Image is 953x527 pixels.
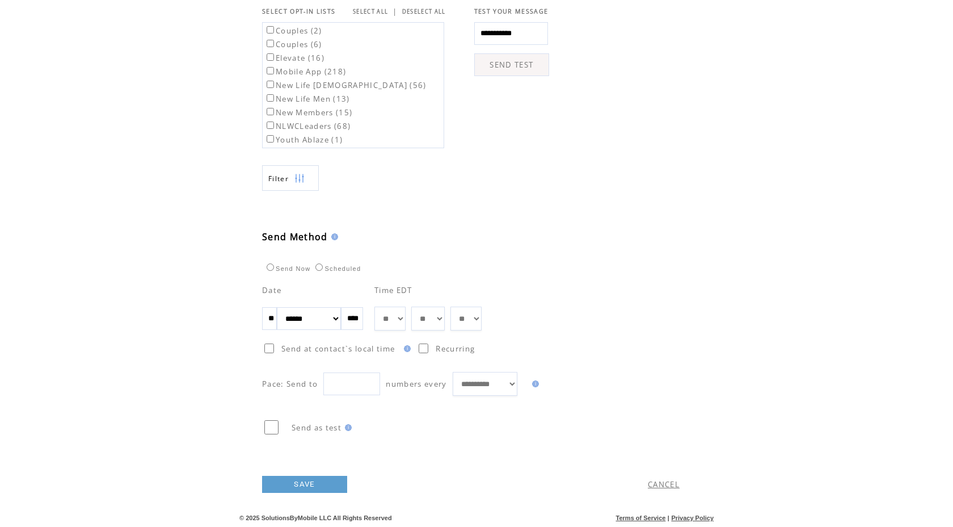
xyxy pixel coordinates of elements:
[400,345,411,352] img: help.gif
[267,94,274,102] input: New Life Men (13)
[239,515,392,521] span: © 2025 SolutionsByMobile LLC All Rights Reserved
[267,53,274,61] input: Elevate (16)
[474,7,549,15] span: TEST YOUR MESSAGE
[262,7,335,15] span: SELECT OPT-IN LISTS
[262,165,319,191] a: Filter
[264,80,427,90] label: New Life [DEMOGRAPHIC_DATA] (56)
[313,265,361,272] label: Scheduled
[341,424,352,431] img: help.gif
[474,53,549,76] a: SEND TEST
[402,8,446,15] a: DESELECT ALL
[353,8,388,15] a: SELECT ALL
[315,263,323,271] input: Scheduled
[267,122,274,129] input: NLWCLeaders (68)
[267,263,274,271] input: Send Now
[529,380,539,387] img: help.gif
[264,265,310,272] label: Send Now
[264,26,322,36] label: Couples (2)
[268,174,289,183] span: Show filters
[386,379,446,389] span: numbers every
[262,476,347,493] a: SAVE
[436,344,475,354] span: Recurring
[262,231,328,243] span: Send Method
[668,515,669,521] span: |
[328,233,338,240] img: help.gif
[267,81,274,88] input: New Life [DEMOGRAPHIC_DATA] (56)
[267,40,274,47] input: Couples (6)
[374,285,412,295] span: Time EDT
[264,66,346,77] label: Mobile App (218)
[264,135,343,145] label: Youth Ablaze (1)
[267,135,274,143] input: Youth Ablaze (1)
[616,515,666,521] a: Terms of Service
[264,121,351,131] label: NLWCLeaders (68)
[264,94,350,104] label: New Life Men (13)
[294,166,305,191] img: filters.png
[264,107,352,118] label: New Members (15)
[671,515,714,521] a: Privacy Policy
[267,26,274,34] input: Couples (2)
[267,108,274,115] input: New Members (15)
[267,67,274,74] input: Mobile App (218)
[648,479,680,490] a: CANCEL
[281,344,395,354] span: Send at contact`s local time
[264,53,324,63] label: Elevate (16)
[262,285,281,295] span: Date
[393,6,397,16] span: |
[264,39,322,49] label: Couples (6)
[262,379,318,389] span: Pace: Send to
[292,423,341,433] span: Send as test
